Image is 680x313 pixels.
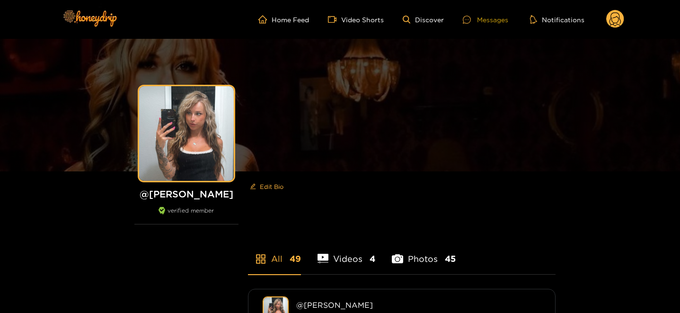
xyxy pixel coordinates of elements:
[134,207,238,224] div: verified member
[258,15,272,24] span: home
[527,15,587,24] button: Notifications
[328,15,341,24] span: video-camera
[290,253,301,265] span: 49
[318,232,376,274] li: Videos
[255,253,266,265] span: appstore
[392,232,456,274] li: Photos
[248,232,301,274] li: All
[248,179,285,194] button: editEdit Bio
[463,14,508,25] div: Messages
[296,301,541,309] div: @ [PERSON_NAME]
[370,253,375,265] span: 4
[134,188,238,200] h1: @ [PERSON_NAME]
[250,183,256,190] span: edit
[403,16,444,24] a: Discover
[258,15,309,24] a: Home Feed
[328,15,384,24] a: Video Shorts
[260,182,283,191] span: Edit Bio
[445,253,456,265] span: 45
